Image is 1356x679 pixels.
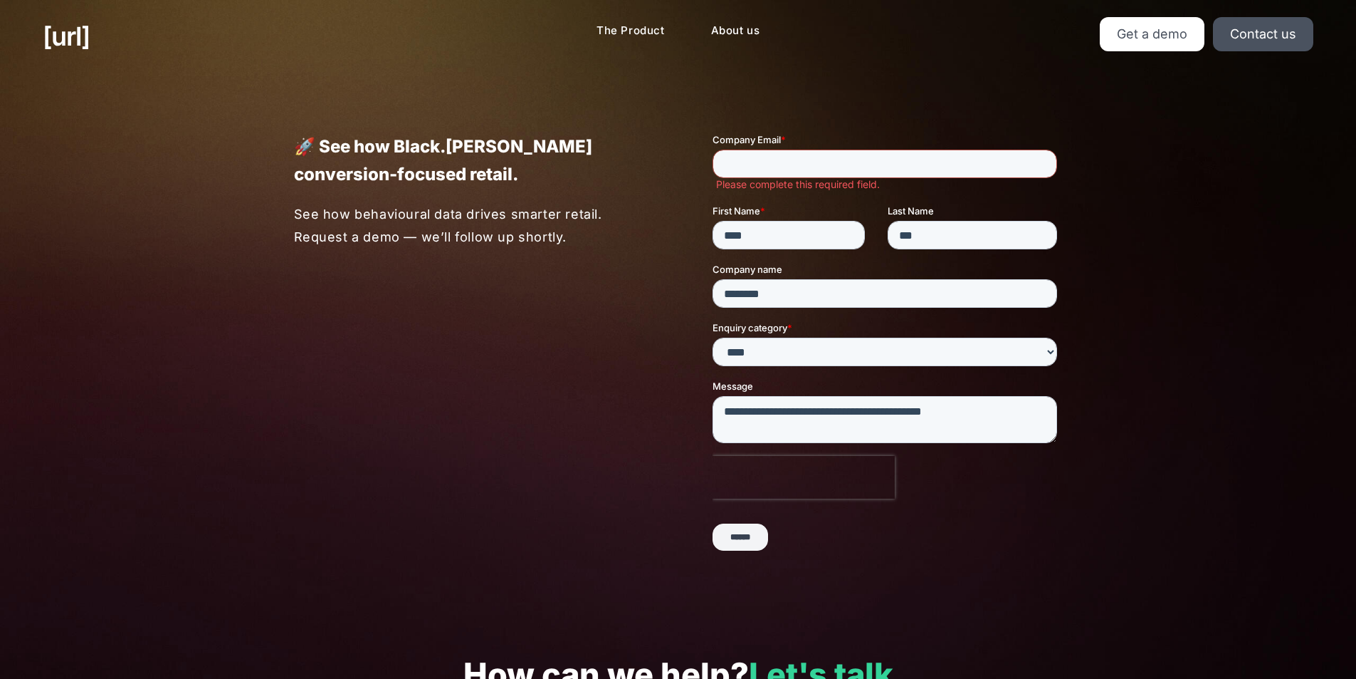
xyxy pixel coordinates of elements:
p: 🚀 See how Black.[PERSON_NAME] conversion-focused retail. [294,133,644,188]
a: Contact us [1213,17,1313,51]
a: About us [700,17,772,45]
a: [URL] [43,17,90,56]
a: Get a demo [1100,17,1204,51]
a: The Product [585,17,676,45]
iframe: Form 1 [713,133,1063,563]
p: See how behavioural data drives smarter retail. Request a demo — we’ll follow up shortly. [294,203,645,248]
